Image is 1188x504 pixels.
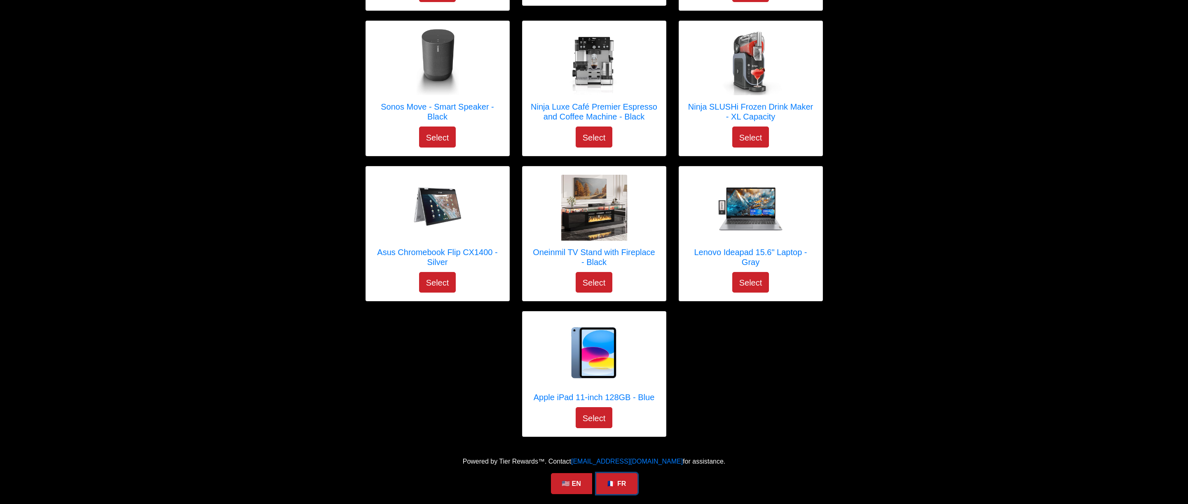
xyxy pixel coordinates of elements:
font: Apple iPad 11-inch 128GB - Blue [534,393,655,402]
img: Asus Chromebook Flip CX1 - Silver [405,175,471,241]
font: 🇺🇸 EN [562,480,581,487]
font: Select [583,278,606,287]
font: Asus Chromebook Flip CX1400 - Silver [377,248,497,267]
a: Lenovo Ideapad 15.6" Laptop - Gray Lenovo Ideapad 15.6" Laptop - Gray [687,175,814,272]
font: Powered by Tier Rewards™. Contact [463,458,571,465]
a: Sonos Move - Smart Speaker - Black Sonos Move - Smart Speaker - Black [374,29,501,127]
a: Apple iPad 11-Inch 128GB - Blue Apple iPad 11-inch 128GB - Blue [534,320,655,407]
div: Language Selection [549,473,640,494]
font: Sonos Move - Smart Speaker - Black [381,102,494,121]
font: Oneinmil TV Stand with Fireplace - Black [533,248,655,267]
button: Select [732,127,769,148]
button: Select [419,272,456,293]
font: Select [739,133,762,142]
a: 🇫🇷 FR [596,473,637,494]
font: Ninja Luxe Café Premier Espresso and Coffee Machine - Black [531,102,657,121]
button: Select [576,407,613,428]
button: Select [576,272,613,293]
a: [EMAIL_ADDRESS][DOMAIN_NAME] [571,458,683,465]
img: Ninja Luxe Café Premier 2-in-1 Espresso & Coffee System - Black [561,29,627,95]
font: Lenovo Ideapad 15.6" Laptop - Gray [694,248,807,267]
button: Select [732,272,769,293]
img: oneinmil Fireplace TV Stand - Black [561,175,627,241]
a: 🇺🇸 EN [551,473,592,494]
font: 🇫🇷 FR [607,480,626,487]
a: Asus Chromebook Flip CX1 - Silver Asus Chromebook Flip CX1400 - Silver [374,175,501,272]
button: Select [576,127,613,148]
font: Select [583,133,606,142]
font: Select [583,414,606,423]
img: Apple iPad 11-Inch 128GB - Blue [561,320,627,386]
font: Ninja SLUSHi Frozen Drink Maker - XL Capacity [688,102,813,121]
a: Ninja Luxe Café Premier 2-in-1 Espresso & Coffee System - Black Ninja Luxe Café Premier Espresso ... [531,29,658,127]
img: Lenovo Ideapad 15.6" Laptop - Gray [718,175,784,241]
img: Ninja SLUSHi Frozen Drink Maker - XL Capacity [718,29,784,95]
font: Select [739,278,762,287]
font: Select [426,133,449,142]
button: Select [419,127,456,148]
a: Ninja SLUSHi Frozen Drink Maker - XL Capacity Ninja SLUSHi Frozen Drink Maker - XL Capacity [687,29,814,127]
img: Sonos Move - Smart Speaker - Black [405,29,471,95]
font: Select [426,278,449,287]
a: oneinmil Fireplace TV Stand - Black Oneinmil TV Stand with Fireplace - Black [531,175,658,272]
font: for assistance. [683,458,725,465]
